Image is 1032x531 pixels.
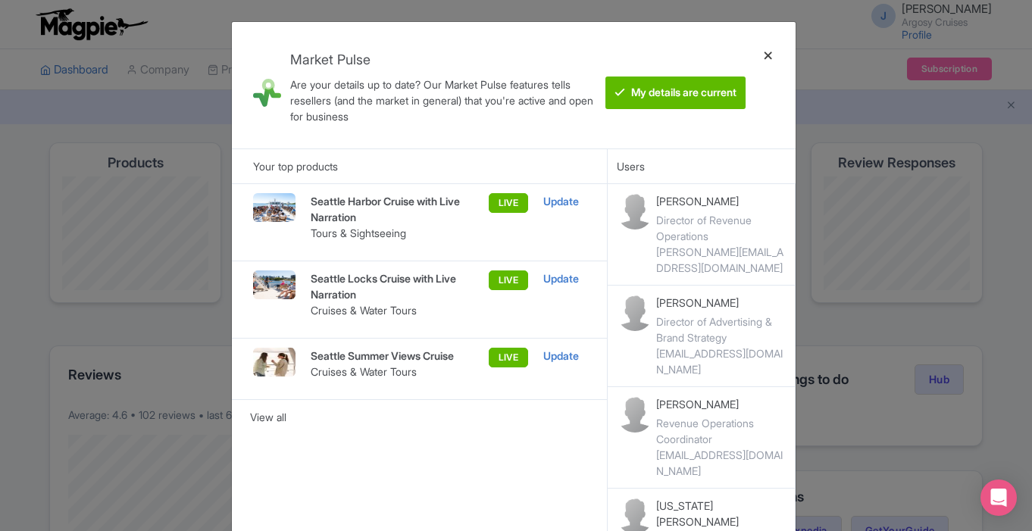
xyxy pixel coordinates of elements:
img: contact-b11cc6e953956a0c50a2f97983291f06.png [617,396,653,433]
div: Your top products [232,148,607,183]
p: Cruises & Water Tours [311,364,471,380]
img: Argosy_Cruises_Harbor_Cruise_Live_Narration_2_faxums.png [253,193,296,222]
p: Seattle Locks Cruise with Live Narration [311,270,471,302]
div: Open Intercom Messenger [980,479,1017,516]
div: [EMAIL_ADDRESS][DOMAIN_NAME] [656,447,786,479]
p: Seattle Harbor Cruise with Live Narration [311,193,471,225]
img: DSC_6272-2_p1wwcg.jpg [253,348,296,376]
div: View all [250,409,589,426]
div: Are your details up to date? Our Market Pulse features tells resellers (and the market in general... [290,77,601,124]
p: [PERSON_NAME] [656,396,786,412]
div: [PERSON_NAME][EMAIL_ADDRESS][DOMAIN_NAME] [656,244,786,276]
div: Update [543,348,586,364]
div: Revenue Operations Coordinator [656,415,786,447]
btn: My details are current [605,77,746,109]
img: contact-b11cc6e953956a0c50a2f97983291f06.png [617,295,653,331]
img: Argosy_Cruises_Locks_Cruise_Live_Narration_6_smxnwx.png [253,270,296,299]
p: Tours & Sightseeing [311,225,471,241]
div: Director of Advertising & Brand Strategy [656,314,786,345]
div: Users [608,148,796,183]
h4: Market Pulse [290,52,601,67]
div: [EMAIL_ADDRESS][DOMAIN_NAME] [656,345,786,377]
div: Update [543,193,586,210]
p: [PERSON_NAME] [656,295,786,311]
div: Director of Revenue Operations [656,212,786,244]
img: contact-b11cc6e953956a0c50a2f97983291f06.png [617,193,653,230]
img: market_pulse-1-0a5220b3d29e4a0de46fb7534bebe030.svg [253,61,281,124]
p: Seattle Summer Views Cruise [311,348,471,364]
p: [US_STATE][PERSON_NAME] [656,498,786,529]
p: Cruises & Water Tours [311,302,471,318]
div: Update [543,270,586,287]
p: [PERSON_NAME] [656,193,786,209]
